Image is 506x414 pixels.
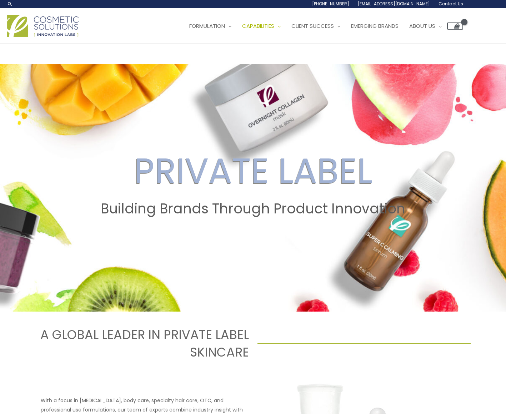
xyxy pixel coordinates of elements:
span: [EMAIL_ADDRESS][DOMAIN_NAME] [358,1,430,7]
img: Cosmetic Solutions Logo [7,15,79,37]
h2: Building Brands Through Product Innovation [7,201,499,217]
span: Formulation [189,22,225,30]
a: View Shopping Cart, empty [447,22,463,30]
a: Emerging Brands [346,15,404,37]
span: Client Success [291,22,334,30]
a: Search icon link [7,1,13,7]
span: About Us [409,22,435,30]
span: Capabilities [242,22,274,30]
a: Formulation [184,15,237,37]
a: Client Success [286,15,346,37]
span: Contact Us [439,1,463,7]
a: Capabilities [237,15,286,37]
a: About Us [404,15,447,37]
nav: Site Navigation [179,15,463,37]
span: [PHONE_NUMBER] [312,1,349,7]
h1: A GLOBAL LEADER IN PRIVATE LABEL SKINCARE [35,326,249,361]
h2: PRIVATE LABEL [7,150,499,192]
span: Emerging Brands [351,22,399,30]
